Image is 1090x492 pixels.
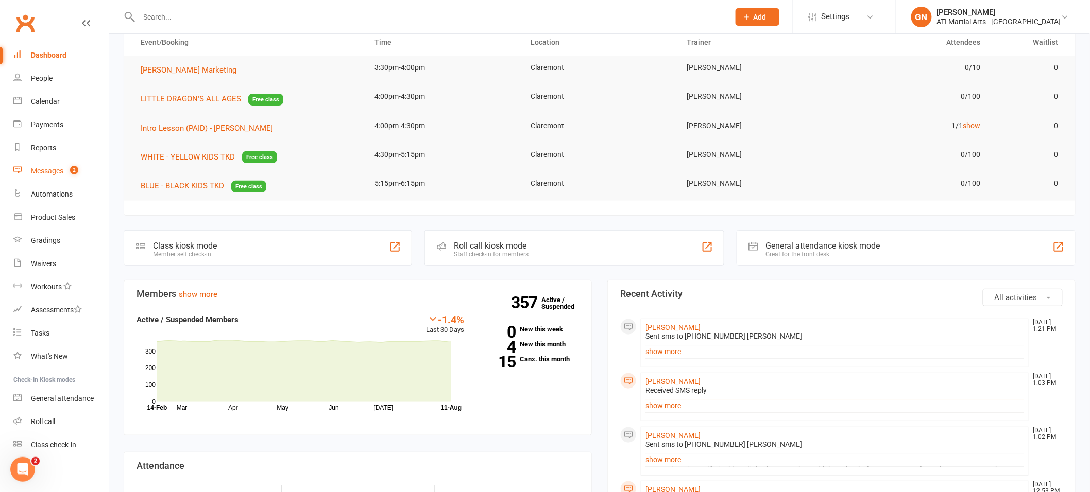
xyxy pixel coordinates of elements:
[13,345,109,368] a: What's New
[937,17,1061,26] div: ATI Martial Arts - [GEOGRAPHIC_DATA]
[231,181,266,192] span: Free class
[13,275,109,298] a: Workouts
[521,84,677,109] td: Claremont
[13,410,109,433] a: Roll call
[137,289,579,299] h3: Members
[248,94,283,106] span: Free class
[141,181,224,190] span: BLUE - BLACK KIDS TKD
[13,183,109,206] a: Automations
[833,171,990,196] td: 0/100
[833,56,990,80] td: 0/10
[13,67,109,90] a: People
[645,440,802,448] span: Sent sms to [PHONE_NUMBER] [PERSON_NAME]
[427,313,465,325] div: -1.4%
[833,114,990,138] td: 1/1
[1028,427,1062,441] time: [DATE] 1:02 PM
[990,29,1067,56] th: Waitlist
[427,313,465,336] div: Last 30 Days
[990,143,1067,167] td: 0
[521,171,677,196] td: Claremont
[766,241,880,251] div: General attendance kiosk mode
[454,251,529,258] div: Staff check-in for members
[141,94,241,103] span: LITTLE DRAGON'S ALL AGES
[13,229,109,252] a: Gradings
[131,29,366,56] th: Event/Booking
[736,8,779,26] button: Add
[645,398,1024,413] a: show more
[541,289,587,318] a: 357Active / Suspended
[366,143,522,167] td: 4:30pm-5:15pm
[31,213,75,221] div: Product Sales
[31,329,49,337] div: Tasks
[454,241,529,251] div: Roll call kiosk mode
[990,56,1067,80] td: 0
[70,166,78,174] span: 2
[480,326,579,332] a: 0New this week
[963,121,980,130] a: show
[645,386,1024,395] div: Received SMS reply
[31,306,82,314] div: Assessments
[645,431,701,440] a: [PERSON_NAME]
[10,457,35,482] iframe: Intercom live chat
[366,29,522,56] th: Time
[833,29,990,56] th: Attendees
[677,114,833,138] td: [PERSON_NAME]
[13,298,109,322] a: Assessments
[645,332,802,340] span: Sent sms to [PHONE_NUMBER] [PERSON_NAME]
[31,74,53,82] div: People
[677,56,833,80] td: [PERSON_NAME]
[13,252,109,275] a: Waivers
[13,136,109,160] a: Reports
[137,461,579,471] h3: Attendance
[480,354,516,370] strong: 15
[833,84,990,109] td: 0/100
[521,114,677,138] td: Claremont
[13,387,109,410] a: General attendance kiosk mode
[677,143,833,167] td: [PERSON_NAME]
[833,143,990,167] td: 0/100
[521,56,677,80] td: Claremont
[31,417,55,426] div: Roll call
[366,84,522,109] td: 4:00pm-4:30pm
[620,289,1063,299] h3: Recent Activity
[1028,373,1062,386] time: [DATE] 1:03 PM
[141,124,273,133] span: Intro Lesson (PAID) - [PERSON_NAME]
[31,51,66,59] div: Dashboard
[31,190,73,198] div: Automations
[31,167,63,175] div: Messages
[137,315,239,324] strong: Active / Suspended Members
[141,180,266,192] button: BLUE - BLACK KIDS TKDFree class
[153,251,217,258] div: Member self check-in
[766,251,880,258] div: Great for the front desk
[990,114,1067,138] td: 0
[141,64,244,76] button: [PERSON_NAME] Marketing
[141,152,235,162] span: WHITE - YELLOW KIDS TKD
[13,433,109,456] a: Class kiosk mode
[13,113,109,136] a: Payments
[983,289,1063,306] button: All activities
[521,143,677,167] td: Claremont
[366,171,522,196] td: 5:15pm-6:15pm
[31,259,56,268] div: Waivers
[31,394,94,402] div: General attendance
[13,322,109,345] a: Tasks
[645,323,701,331] a: [PERSON_NAME]
[1028,319,1062,332] time: [DATE] 1:21 PM
[480,324,516,340] strong: 0
[242,151,277,163] span: Free class
[480,339,516,355] strong: 4
[677,171,833,196] td: [PERSON_NAME]
[31,144,56,152] div: Reports
[31,236,60,244] div: Gradings
[911,7,932,27] div: GN
[677,84,833,109] td: [PERSON_NAME]
[754,13,767,21] span: Add
[822,5,850,28] span: Settings
[677,29,833,56] th: Trainer
[141,65,236,75] span: [PERSON_NAME] Marketing
[645,344,1024,359] a: show more
[13,206,109,229] a: Product Sales
[31,352,68,360] div: What's New
[31,120,63,129] div: Payments
[511,295,541,310] strong: 357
